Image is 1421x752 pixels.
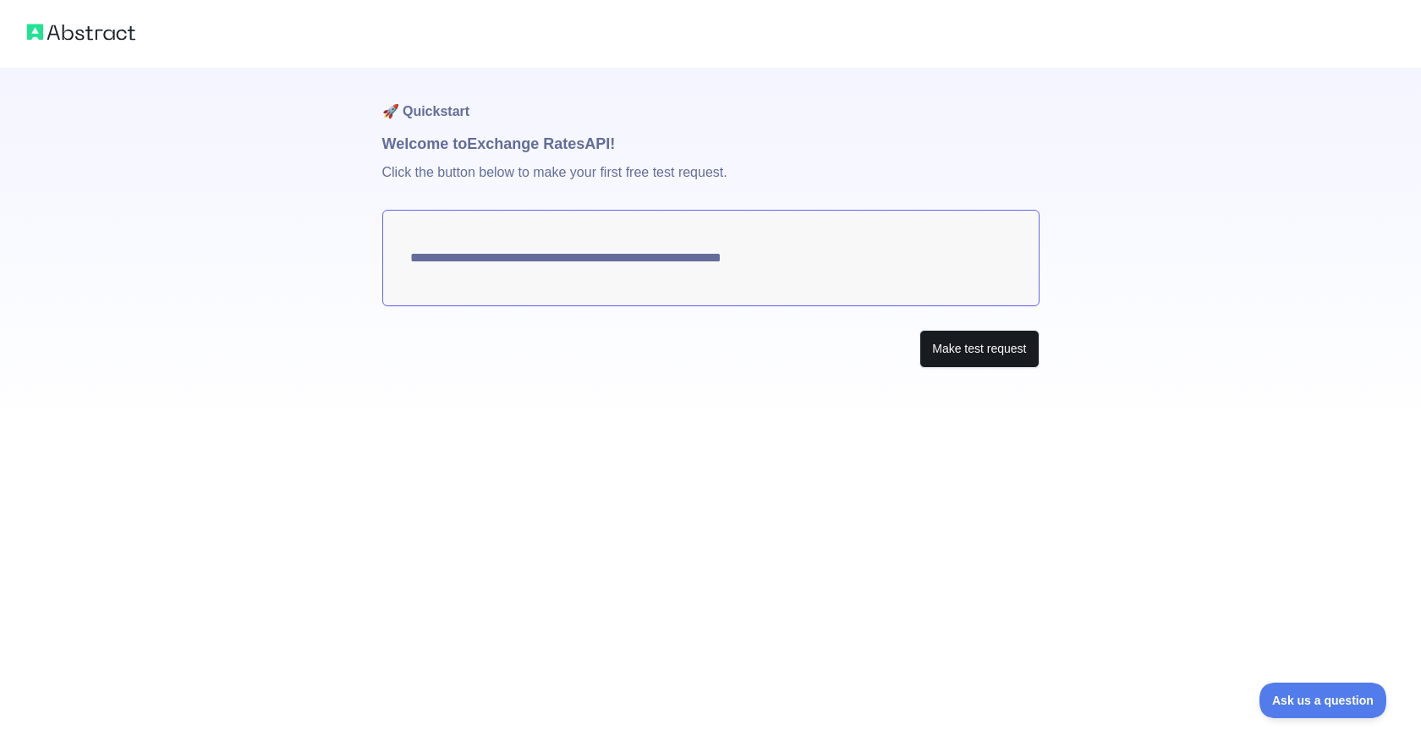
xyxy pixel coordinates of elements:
[1259,683,1387,718] iframe: Toggle Customer Support
[919,330,1039,368] button: Make test request
[382,132,1040,156] h1: Welcome to Exchange Rates API!
[382,156,1040,210] p: Click the button below to make your first free test request.
[382,68,1040,132] h1: 🚀 Quickstart
[27,20,135,44] img: Abstract logo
